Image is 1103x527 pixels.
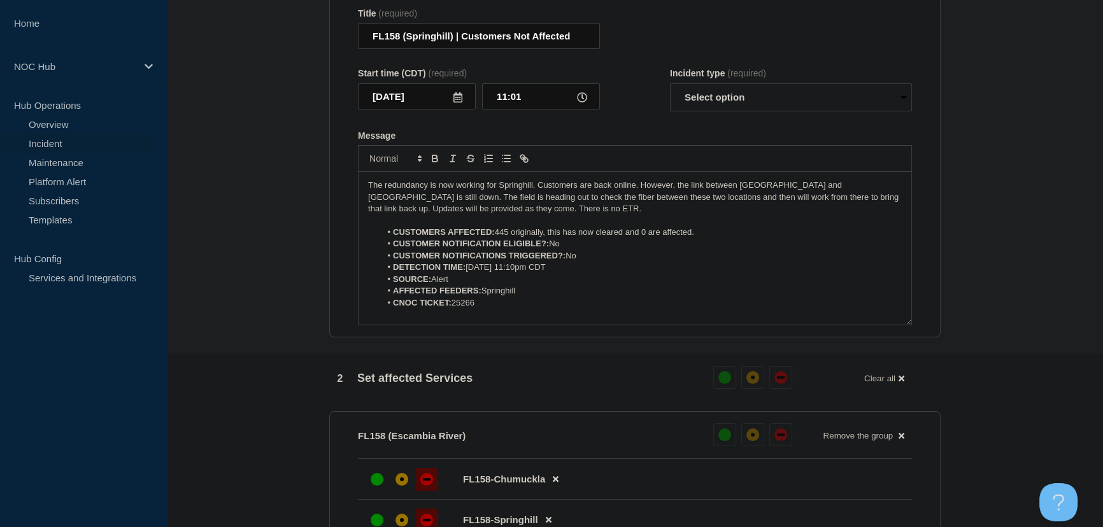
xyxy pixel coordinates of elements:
[497,151,515,166] button: Toggle bulleted list
[1039,483,1078,521] iframe: Help Scout Beacon - Open
[515,151,533,166] button: Toggle link
[395,514,408,526] div: affected
[329,368,351,390] span: 2
[670,68,912,78] div: Incident type
[713,423,736,446] button: up
[358,130,912,141] div: Message
[329,368,473,390] div: Set affected Services
[420,514,433,526] div: down
[381,227,902,238] li: 445 originally, this has now cleared and 0 are affected.
[381,238,902,249] li: No
[14,61,136,72] p: NOC Hub
[463,474,545,484] span: FL158-Chumuckla
[393,251,566,260] strong: CUSTOMER NOTIFICATIONS TRIGGERED?:
[727,68,766,78] span: (required)
[358,430,466,441] p: FL158 (Escambia River)
[741,423,764,446] button: affected
[371,514,383,526] div: up
[746,428,759,441] div: affected
[393,239,549,248] strong: CUSTOMER NOTIFICATION ELIGIBLE?:
[358,83,476,109] input: YYYY-MM-DD
[718,428,731,441] div: up
[371,473,383,486] div: up
[769,366,792,389] button: down
[482,83,600,109] input: HH:MM
[358,68,600,78] div: Start time (CDT)
[393,262,466,272] strong: DETECTION TIME:
[359,172,911,325] div: Message
[713,366,736,389] button: up
[823,431,893,440] span: Remove the group
[381,297,902,309] li: 25266
[393,227,495,237] strong: CUSTOMERS AFFECTED:
[364,151,426,166] span: Font size
[420,473,433,486] div: down
[381,250,902,262] li: No
[774,371,787,384] div: down
[444,151,462,166] button: Toggle italic text
[381,262,902,273] li: [DATE] 11:10pm CDT
[769,423,792,446] button: down
[463,514,538,525] span: FL158-Springhill
[381,285,902,297] li: Springhill
[741,366,764,389] button: affected
[358,8,600,18] div: Title
[368,179,902,214] p: The redundancy is now working for Springhill. Customers are back online. However, the link betwee...
[857,366,912,391] button: Clear all
[393,298,452,307] strong: CNOC TICKET:
[378,8,417,18] span: (required)
[358,23,600,49] input: Title
[395,473,408,486] div: affected
[774,428,787,441] div: down
[426,151,444,166] button: Toggle bold text
[393,286,481,295] strong: AFFECTED FEEDERS:
[480,151,497,166] button: Toggle ordered list
[393,274,431,284] strong: SOURCE:
[815,423,912,448] button: Remove the group
[462,151,480,166] button: Toggle strikethrough text
[428,68,467,78] span: (required)
[670,83,912,111] select: Incident type
[746,371,759,384] div: affected
[381,274,902,285] li: Alert
[718,371,731,384] div: up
